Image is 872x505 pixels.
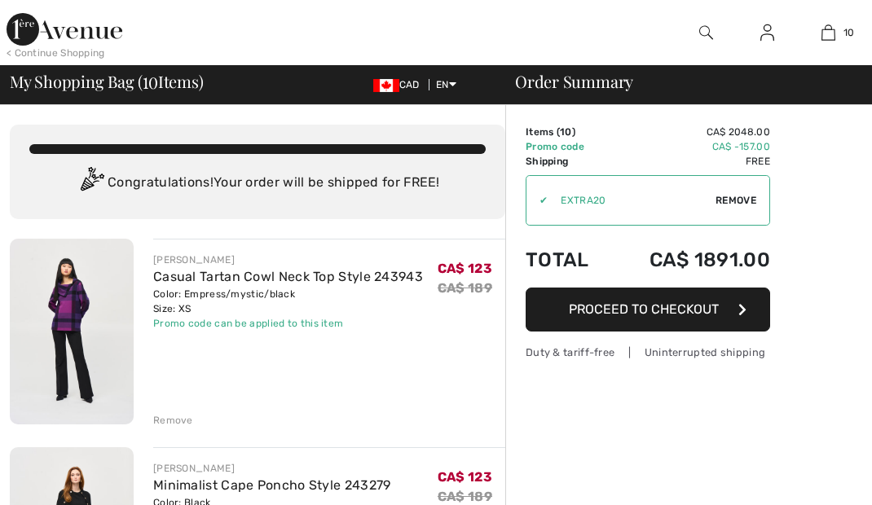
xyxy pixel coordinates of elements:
[716,193,756,208] span: Remove
[843,25,855,40] span: 10
[526,139,610,154] td: Promo code
[10,73,204,90] span: My Shopping Bag ( Items)
[560,126,572,138] span: 10
[438,280,492,296] s: CA$ 189
[526,288,770,332] button: Proceed to Checkout
[610,232,770,288] td: CA$ 1891.00
[143,69,158,90] span: 10
[153,316,423,331] div: Promo code can be applied to this item
[373,79,426,90] span: CAD
[438,489,492,504] s: CA$ 189
[526,154,610,169] td: Shipping
[75,167,108,200] img: Congratulation2.svg
[373,79,399,92] img: Canadian Dollar
[569,301,719,317] span: Proceed to Checkout
[747,23,787,43] a: Sign In
[495,73,862,90] div: Order Summary
[526,125,610,139] td: Items ( )
[548,176,716,225] input: Promo code
[610,139,770,154] td: CA$ -157.00
[29,167,486,200] div: Congratulations! Your order will be shipped for FREE!
[610,125,770,139] td: CA$ 2048.00
[438,469,492,485] span: CA$ 123
[610,154,770,169] td: Free
[699,23,713,42] img: search the website
[153,269,423,284] a: Casual Tartan Cowl Neck Top Style 243943
[526,232,610,288] td: Total
[10,239,134,424] img: Casual Tartan Cowl Neck Top Style 243943
[526,193,548,208] div: ✔
[438,261,492,276] span: CA$ 123
[7,46,105,60] div: < Continue Shopping
[436,79,456,90] span: EN
[153,461,391,476] div: [PERSON_NAME]
[153,413,193,428] div: Remove
[7,13,122,46] img: 1ère Avenue
[760,23,774,42] img: My Info
[799,23,858,42] a: 10
[153,477,391,493] a: Minimalist Cape Poncho Style 243279
[526,345,770,360] div: Duty & tariff-free | Uninterrupted shipping
[821,23,835,42] img: My Bag
[153,253,423,267] div: [PERSON_NAME]
[153,287,423,316] div: Color: Empress/mystic/black Size: XS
